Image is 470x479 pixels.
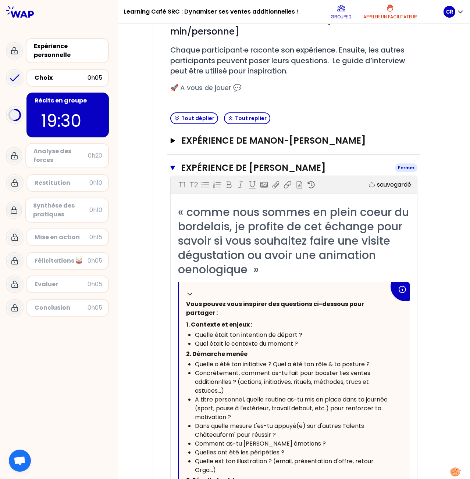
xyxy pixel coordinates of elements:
[89,233,102,242] div: 0h15
[181,162,389,174] h3: Expérience de [PERSON_NAME]
[34,42,102,60] div: Expérience personnelle
[33,147,88,165] div: Analyse des forces
[195,360,370,368] span: Quelle a été ton initiative ? Quel a été ton rôle & ta posture ?
[88,151,102,160] div: 0h20
[363,14,417,20] p: Appeler un facilitateur
[328,1,355,23] button: Groupe 2
[88,280,102,289] div: 0h05
[395,163,417,172] div: Fermer
[360,1,420,23] button: Appeler un facilitateur
[170,14,358,37] span: Racontez votre vécu à tour de rôle [8 à 10 min/personne]
[9,450,31,472] div: Ouvrir le chat
[195,422,366,439] span: Dans quelle mesure t'es-tu appuyé(e) sur d'autres Talents Châteauform' pour réussir ?
[195,395,389,421] span: A titre personnel, quelle routine as-tu mis en place dans ta journée (sport, pause à l'extérieur,...
[170,83,241,92] span: 🚀 A vous de jouer 💬
[170,45,407,76] span: Chaque participant·e raconte son expérience. Ensuite, les autres participants peuvent poser leurs...
[88,73,102,82] div: 0h05
[195,369,372,395] span: Concrètement, comment as-tu fait pour booster tes ventes additionnlles ? (actions, initiatives, r...
[35,280,88,289] div: Evaluer
[195,339,298,348] span: Quel était le contexte du moment ?
[178,180,185,190] p: T1
[186,350,248,358] span: 2. Démarche menée
[189,180,198,190] p: T2
[89,179,102,187] div: 0h10
[178,204,412,277] span: « comme nous sommes en plein coeur du bordelais, je profite de cet échange pour savoir si vous so...
[186,300,365,317] span: Vous pouvez vous inspirer des questions ci-dessous pour partager :
[35,233,89,242] div: Mise en action
[195,448,284,457] span: Quelles ont été les péripéties ?
[35,303,88,312] div: Conclusion
[195,457,375,474] span: Quelle est ton illustration ? (email, présentation d'offre, retour Orga...)
[89,206,102,215] div: 0h10
[88,303,102,312] div: 0h05
[195,439,326,448] span: Comment as-tu [PERSON_NAME] émotions ?
[170,112,218,124] button: Tout déplier
[35,256,88,265] div: Félicitations 🥁
[181,135,392,147] h3: Expérience de Manon-[PERSON_NAME]
[444,6,464,18] button: CR
[35,96,102,105] div: Récits en groupe
[33,201,89,219] div: Synthèse des pratiques
[224,112,270,124] button: Tout replier
[88,256,102,265] div: 0h05
[41,108,94,134] p: 19:30
[35,179,89,187] div: Restitution
[377,180,411,189] p: sauvegardé
[195,331,302,339] span: Quelle était ton intention de départ ?
[186,320,252,329] span: 1. Contexte et enjeux :
[331,14,352,20] p: Groupe 2
[446,8,453,15] p: CR
[170,162,417,174] button: Expérience de [PERSON_NAME]Fermer
[170,135,417,147] button: Expérience de Manon-[PERSON_NAME]
[35,73,88,82] div: Choix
